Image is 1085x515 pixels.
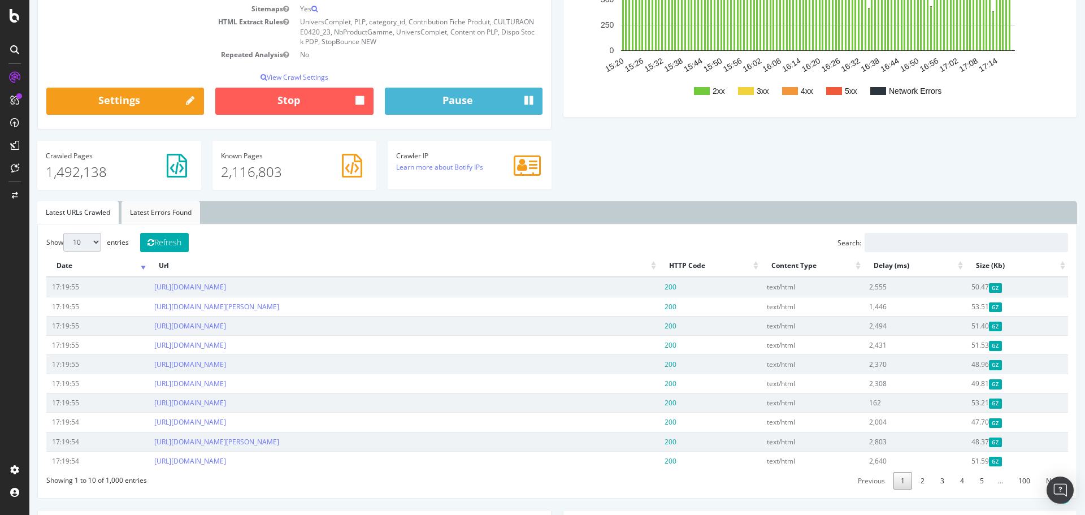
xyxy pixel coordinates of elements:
th: Date: activate to sort column ascending [17,255,119,277]
span: 200 [635,398,647,408]
text: 16:44 [849,56,871,73]
td: 2,431 [834,335,936,354]
div: Open Intercom Messenger [1047,477,1074,504]
td: 17:19:55 [17,393,119,412]
text: 16:08 [731,56,753,73]
text: 2xx [683,86,696,96]
a: Learn more about Botify IPs [367,162,454,172]
td: 2,308 [834,374,936,393]
td: Repeated Analysis [17,48,265,61]
td: text/html [732,451,834,470]
td: 51.53 [936,335,1039,354]
button: Pause [355,88,513,115]
text: 5xx [815,86,828,96]
td: 49.81 [936,374,1039,393]
th: Delay (ms): activate to sort column ascending [834,255,936,277]
h4: Pages Known [192,152,338,159]
td: text/html [732,354,834,374]
span: Gzipped Content [960,341,973,350]
button: Refresh [111,233,159,252]
a: Latest URLs Crawled [8,201,89,224]
text: 15:32 [614,56,636,73]
a: Next [1009,472,1039,490]
td: text/html [732,335,834,354]
a: Settings [17,88,175,115]
text: 16:56 [889,56,911,73]
th: HTTP Code: activate to sort column ascending [630,255,732,277]
a: 4 [923,472,942,490]
td: Yes [265,2,513,15]
td: 51.40 [936,316,1039,335]
input: Search: [835,233,1039,252]
text: 15:50 [672,56,695,73]
a: [URL][DOMAIN_NAME] [125,398,197,408]
td: 17:19:55 [17,374,119,393]
span: 200 [635,379,647,388]
label: Search: [808,233,1039,252]
th: Size (Kb): activate to sort column ascending [936,255,1039,277]
td: Sitemaps [17,2,265,15]
td: 2,004 [834,412,936,431]
label: Show entries [17,233,99,252]
text: 16:32 [810,56,832,73]
th: Content Type: activate to sort column ascending [732,255,834,277]
td: 1,446 [834,297,936,316]
td: 2,555 [834,277,936,296]
span: Gzipped Content [960,379,973,389]
text: 17:08 [928,56,950,73]
td: text/html [732,297,834,316]
span: Gzipped Content [960,360,973,370]
td: UniversComplet, PLP, category_id, Contribution Fiche Produit, CULTURAONE0420_23, NbProductGamme, ... [265,15,513,47]
td: 53.21 [936,393,1039,412]
td: text/html [732,393,834,412]
span: Gzipped Content [960,283,973,293]
span: Gzipped Content [960,457,973,466]
text: 4xx [771,86,784,96]
a: Latest Errors Found [92,201,171,224]
text: 17:02 [909,56,931,73]
a: 1 [864,472,883,490]
a: 5 [943,472,962,490]
a: [URL][DOMAIN_NAME] [125,340,197,350]
span: Gzipped Content [960,438,973,447]
text: 16:14 [751,56,773,73]
td: 48.37 [936,432,1039,451]
text: 16:26 [791,56,813,73]
td: 47.70 [936,412,1039,431]
a: 2 [884,472,902,490]
span: Gzipped Content [960,399,973,408]
span: 200 [635,282,647,292]
text: 15:38 [633,56,655,73]
td: 17:19:54 [17,412,119,431]
td: 2,640 [834,451,936,470]
td: 17:19:55 [17,277,119,296]
a: [URL][DOMAIN_NAME][PERSON_NAME] [125,437,250,447]
p: View Crawl Settings [17,72,513,82]
span: Gzipped Content [960,418,973,428]
a: [URL][DOMAIN_NAME] [125,360,197,369]
h4: Pages Crawled [16,152,163,159]
th: Url: activate to sort column ascending [119,255,629,277]
h4: Crawler IP [367,152,514,159]
span: 200 [635,437,647,447]
text: 17:14 [948,56,970,73]
a: 100 [982,472,1008,490]
text: 16:38 [830,56,852,73]
a: Previous [821,472,863,490]
a: [URL][DOMAIN_NAME][PERSON_NAME] [125,302,250,311]
text: 3xx [727,86,740,96]
text: Network Errors [860,86,912,96]
a: [URL][DOMAIN_NAME] [125,417,197,427]
p: 2,116,803 [192,162,338,181]
p: 1,492,138 [16,162,163,181]
td: 50.47 [936,277,1039,296]
a: [URL][DOMAIN_NAME] [125,456,197,466]
button: Stop [186,88,344,115]
span: 200 [635,360,647,369]
span: Gzipped Content [960,322,973,331]
td: text/html [732,374,834,393]
div: Showing 1 to 10 of 1,000 entries [17,470,118,485]
td: 17:19:55 [17,354,119,374]
td: 17:19:55 [17,335,119,354]
span: 200 [635,456,647,466]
